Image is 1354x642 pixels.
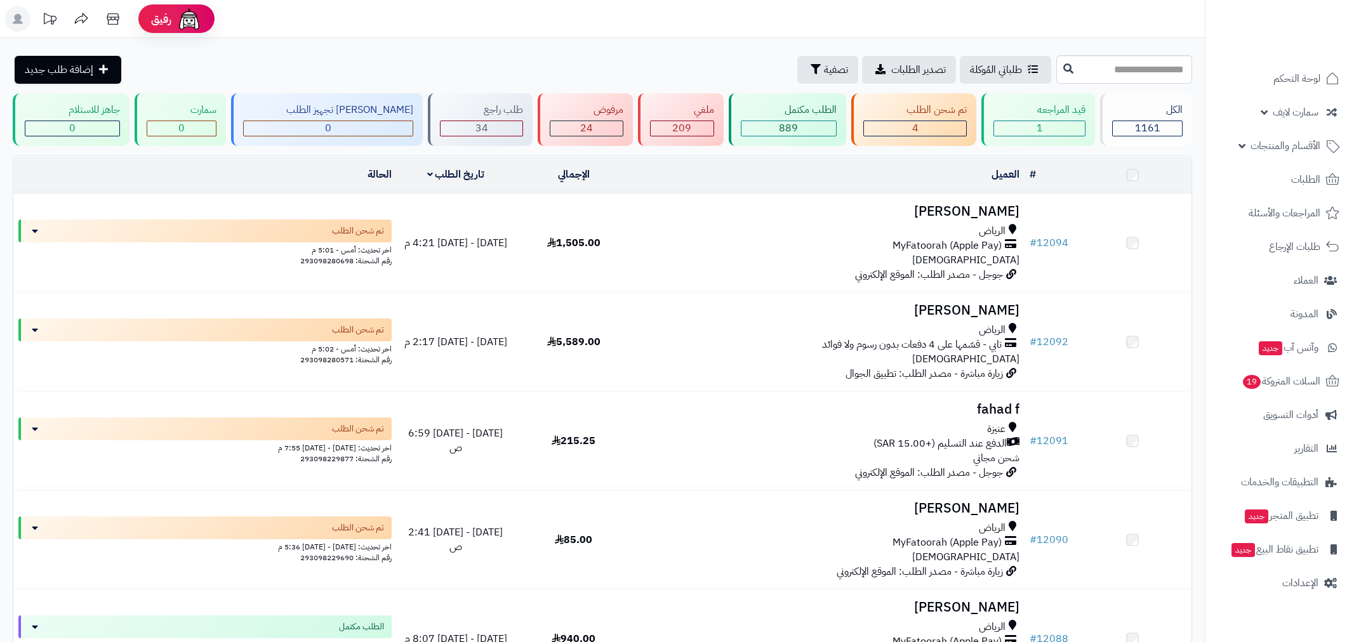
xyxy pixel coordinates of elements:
div: ملغي [650,103,714,117]
div: اخر تحديث: أمس - 5:02 م [18,341,392,355]
a: طلباتي المُوكلة [960,56,1051,84]
span: العملاء [1294,272,1318,289]
div: 209 [651,121,714,136]
span: 209 [672,121,691,136]
div: [PERSON_NAME] تجهيز الطلب [243,103,414,117]
div: 0 [244,121,413,136]
span: الطلبات [1291,171,1320,188]
div: 1 [994,121,1085,136]
span: وآتس آب [1258,339,1318,357]
a: تاريخ الطلب [427,167,485,182]
span: 0 [69,121,76,136]
a: #12091 [1030,433,1068,449]
span: 34 [475,121,488,136]
span: إضافة طلب جديد [25,62,93,77]
span: جديد [1245,509,1268,523]
div: قيد المراجعه [993,103,1085,117]
span: الرياض [979,521,1006,535]
div: سمارت [147,103,216,117]
span: # [1030,532,1037,547]
span: التقارير [1294,440,1318,457]
span: MyFatoorah (Apple Pay) [893,535,1002,550]
a: السلات المتروكة19 [1213,366,1346,396]
span: تم شحن الطلب [332,423,384,435]
a: المراجعات والأسئلة [1213,198,1346,228]
a: إضافة طلب جديد [15,56,121,84]
span: 1,505.00 [547,235,601,251]
a: تطبيق نقاط البيعجديد [1213,534,1346,565]
span: [DEMOGRAPHIC_DATA] [912,549,1019,565]
span: زيارة مباشرة - مصدر الطلب: الموقع الإلكتروني [837,564,1003,579]
a: جاهز للاستلام 0 [10,93,132,146]
span: [DATE] - [DATE] 4:21 م [404,235,507,251]
span: المدونة [1291,305,1318,323]
h3: fahad f [637,402,1019,417]
div: 4 [864,121,967,136]
a: طلب راجع 34 [425,93,535,146]
a: طلبات الإرجاع [1213,232,1346,262]
span: الطلب مكتمل [339,620,384,633]
img: logo-2.png [1268,10,1342,36]
a: #12092 [1030,334,1068,350]
span: 24 [580,121,593,136]
div: 34 [441,121,522,136]
a: أدوات التسويق [1213,400,1346,430]
span: رقم الشحنة: 293098229877 [300,453,392,464]
span: جديد [1259,341,1282,355]
span: السلات المتروكة [1242,372,1320,390]
a: الحالة [368,167,392,182]
span: رفيق [151,11,171,27]
div: اخر تحديث: [DATE] - [DATE] 7:55 م [18,440,392,454]
span: 215.25 [552,433,595,449]
span: التطبيقات والخدمات [1241,473,1318,491]
a: تم شحن الطلب 4 [849,93,979,146]
span: عنيزة [987,422,1006,436]
a: تطبيق المتجرجديد [1213,501,1346,531]
span: الرياض [979,620,1006,634]
a: التقارير [1213,433,1346,464]
div: اخر تحديث: أمس - 5:01 م [18,242,392,256]
span: سمارت لايف [1273,103,1318,121]
a: الإعدادات [1213,568,1346,598]
a: التطبيقات والخدمات [1213,467,1346,497]
span: الأقسام والمنتجات [1251,137,1320,155]
span: تصدير الطلبات [891,62,946,77]
span: الإعدادات [1282,574,1318,592]
a: ملغي 209 [635,93,726,146]
span: المراجعات والأسئلة [1249,204,1320,222]
span: 1161 [1135,121,1160,136]
a: #12090 [1030,532,1068,547]
span: تم شحن الطلب [332,324,384,336]
div: اخر تحديث: [DATE] - [DATE] 5:36 م [18,539,392,553]
span: تطبيق نقاط البيع [1230,540,1318,558]
div: مرفوض [550,103,623,117]
a: العملاء [1213,265,1346,296]
span: تابي - قسّمها على 4 دفعات بدون رسوم ولا فوائد [822,337,1002,352]
span: 1 [1037,121,1043,136]
span: 0 [325,121,331,136]
span: الرياض [979,323,1006,337]
span: # [1030,235,1037,251]
span: طلبات الإرجاع [1269,238,1320,256]
div: طلب راجع [440,103,523,117]
span: [DEMOGRAPHIC_DATA] [912,351,1019,367]
a: تحديثات المنصة [34,6,65,35]
span: زيارة مباشرة - مصدر الطلب: تطبيق الجوال [846,366,1003,381]
button: تصفية [797,56,858,84]
div: الطلب مكتمل [741,103,837,117]
span: 19 [1242,374,1262,390]
span: تم شحن الطلب [332,521,384,534]
a: [PERSON_NAME] تجهيز الطلب 0 [229,93,426,146]
a: الكل1161 [1098,93,1195,146]
span: تطبيق المتجر [1244,507,1318,525]
span: 5,589.00 [547,334,601,350]
span: رقم الشحنة: 293098280698 [300,255,392,266]
a: العميل [992,167,1019,182]
span: تصفية [824,62,848,77]
span: # [1030,433,1037,449]
span: 0 [178,121,185,136]
span: لوحة التحكم [1273,70,1320,88]
span: [DATE] - [DATE] 2:17 م [404,334,507,350]
a: الطلب مكتمل 889 [726,93,849,146]
a: مرفوض 24 [535,93,635,146]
